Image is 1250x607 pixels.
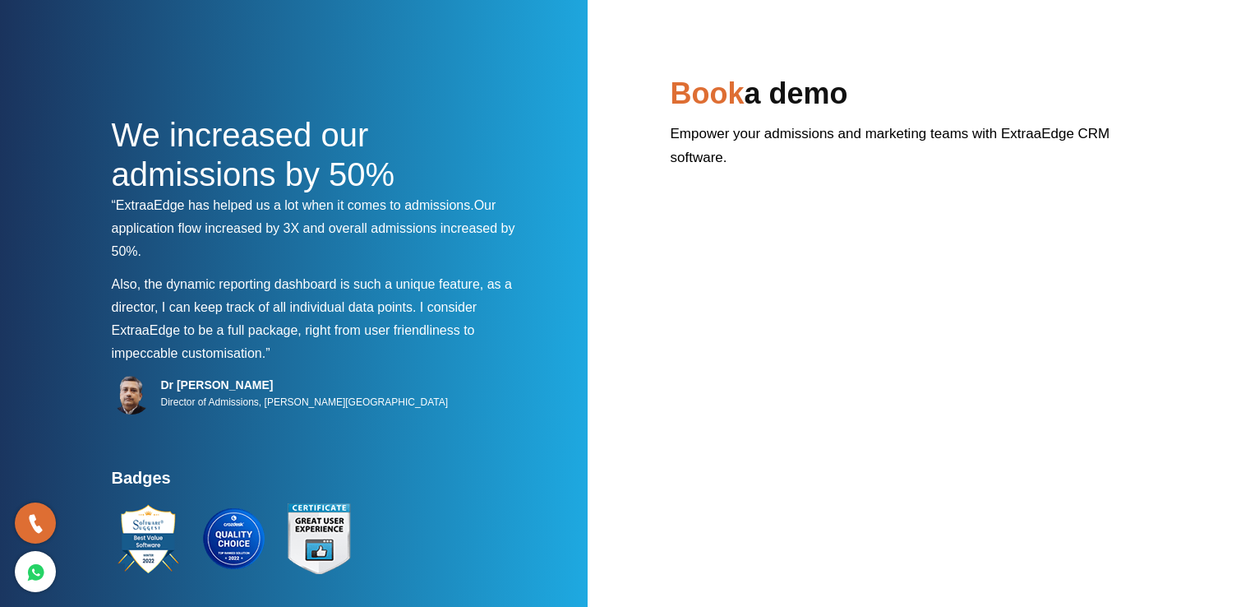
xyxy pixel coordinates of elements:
[671,122,1139,182] p: Empower your admissions and marketing teams with ExtraaEdge CRM software.
[112,198,474,212] span: “ExtraaEdge has helped us a lot when it comes to admissions.
[112,198,515,258] span: Our application flow increased by 3X and overall admissions increased by 50%.
[671,76,745,110] span: Book
[112,277,512,314] span: Also, the dynamic reporting dashboard is such a unique feature, as a director, I can keep track o...
[112,468,531,498] h4: Badges
[671,74,1139,122] h2: a demo
[112,117,395,192] span: We increased our admissions by 50%
[112,300,477,360] span: I consider ExtraaEdge to be a full package, right from user friendliness to impeccable customisat...
[161,378,449,392] h5: Dr [PERSON_NAME]
[161,392,449,412] p: Director of Admissions, [PERSON_NAME][GEOGRAPHIC_DATA]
